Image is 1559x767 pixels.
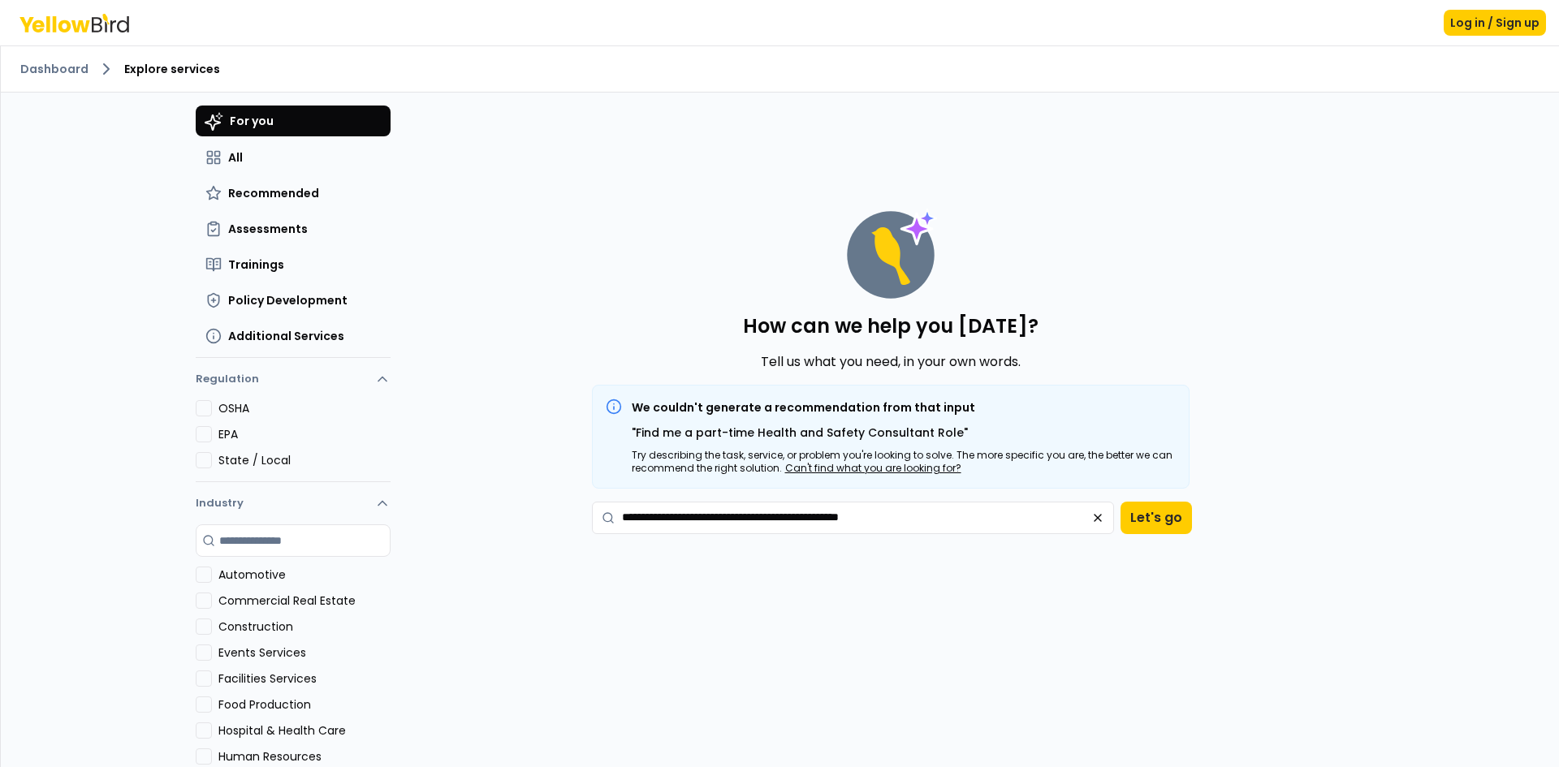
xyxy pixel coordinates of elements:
[196,143,391,172] button: All
[632,424,1176,442] p: " Find me a part-time Health and Safety Consultant Role "
[785,461,961,475] span: Can't find what you are looking for?
[230,113,274,129] span: For you
[196,482,391,524] button: Industry
[228,292,348,308] span: Policy Development
[218,696,391,713] label: Food Production
[218,426,391,442] label: EPA
[761,352,1021,372] p: Tell us what you need, in your own words.
[228,185,319,201] span: Recommended
[196,400,391,481] div: Regulation
[196,106,391,136] button: For you
[196,321,391,351] button: Additional Services
[20,61,89,77] a: Dashboard
[218,722,391,739] label: Hospital & Health Care
[218,452,391,468] label: State / Local
[632,399,1176,417] p: We couldn't generate a recommendation from that input
[218,400,391,416] label: OSHA
[743,313,1039,339] p: How can we help you [DATE]?
[218,670,391,687] label: Facilities Services
[20,59,1540,79] nav: breadcrumb
[196,364,391,400] button: Regulation
[1121,502,1192,534] button: Let's go
[196,214,391,243] button: Assessments
[218,748,391,765] label: Human Resources
[218,618,391,635] label: Construction
[1444,10,1546,36] button: Log in / Sign up
[228,149,243,166] span: All
[632,449,1176,475] div: Try describing the task, service, or problem you're looking to solve. The more specific you are, ...
[196,179,391,208] button: Recommended
[228,328,344,344] span: Additional Services
[196,286,391,315] button: Policy Development
[228,221,308,237] span: Assessments
[228,256,284,273] span: Trainings
[124,61,220,77] span: Explore services
[196,250,391,279] button: Trainings
[218,644,391,661] label: Events Services
[218,592,391,609] label: Commercial Real Estate
[218,567,391,583] label: Automotive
